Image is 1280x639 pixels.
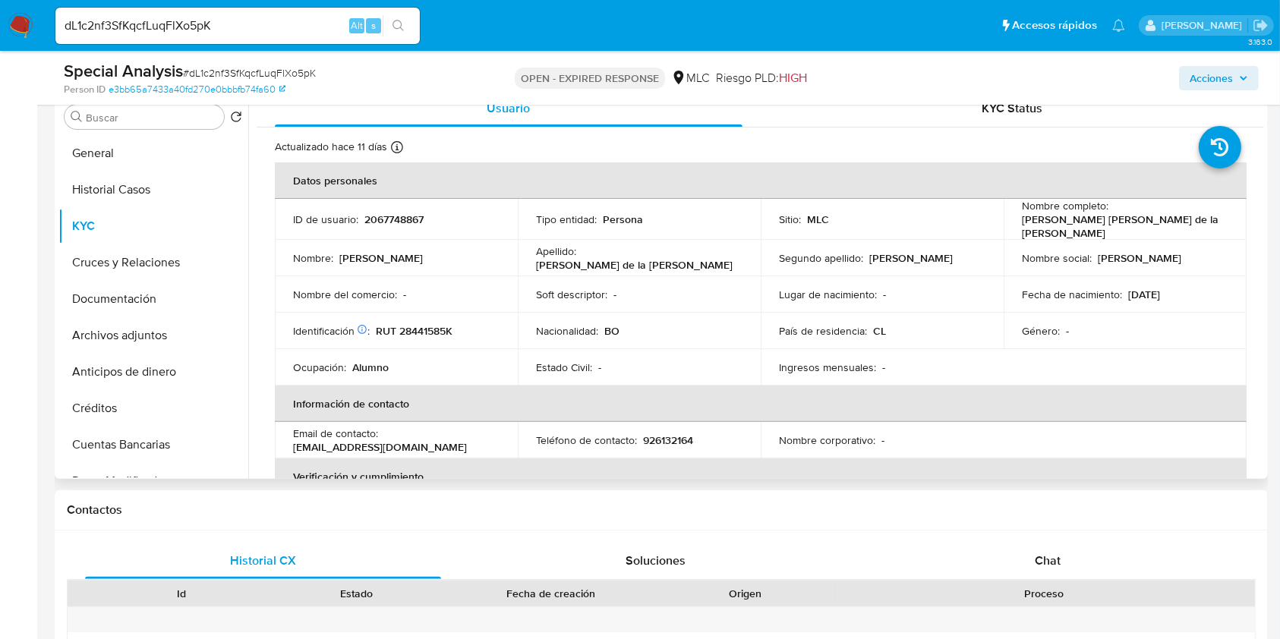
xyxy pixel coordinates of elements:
button: search-icon [383,15,414,36]
p: Ingresos mensuales : [779,360,876,374]
p: Ocupación : [293,360,346,374]
p: Actualizado hace 11 días [275,140,387,154]
button: Historial Casos [58,172,248,208]
p: BO [604,324,620,338]
p: Nombre completo : [1022,199,1108,212]
p: Segundo apellido : [779,251,863,265]
span: Riesgo PLD: [716,70,807,87]
div: Origen [668,586,822,601]
p: [PERSON_NAME] de la [PERSON_NAME] [536,258,733,272]
p: - [882,360,885,374]
span: 3.163.0 [1248,36,1272,48]
p: - [1066,324,1069,338]
p: [PERSON_NAME] [339,251,423,265]
button: Créditos [58,390,248,427]
p: Lugar de nacimiento : [779,288,877,301]
input: Buscar usuario o caso... [55,16,420,36]
p: [DATE] [1128,288,1160,301]
span: Historial CX [230,552,296,569]
b: Person ID [64,83,106,96]
p: Fecha de nacimiento : [1022,288,1122,301]
input: Buscar [86,111,218,124]
span: s [371,18,376,33]
p: Alumno [352,360,389,374]
div: Estado [280,586,434,601]
p: Nombre del comercio : [293,288,397,301]
button: Cuentas Bancarias [58,427,248,463]
span: Alt [351,18,363,33]
div: Id [105,586,259,601]
p: ID de usuario : [293,212,358,226]
button: Datos Modificados [58,463,248,499]
p: OPEN - EXPIRED RESPONSE [515,68,665,89]
p: [PERSON_NAME] [1098,251,1181,265]
p: País de residencia : [779,324,867,338]
th: Datos personales [275,162,1247,199]
p: Apellido : [536,244,576,258]
button: Volver al orden por defecto [230,111,242,127]
p: [EMAIL_ADDRESS][DOMAIN_NAME] [293,440,467,454]
button: Buscar [71,111,83,123]
p: Soft descriptor : [536,288,607,301]
div: MLC [671,70,710,87]
div: Proceso [843,586,1244,601]
span: Accesos rápidos [1012,17,1097,33]
span: Usuario [487,99,530,117]
a: e3bb65a7433a40fd270e0bbbfb74fa60 [109,83,285,96]
p: Nombre social : [1022,251,1092,265]
p: - [403,288,406,301]
p: Nombre corporativo : [779,433,875,447]
p: nicolas.luzardo@mercadolibre.com [1162,18,1247,33]
th: Información de contacto [275,386,1247,422]
p: Nacionalidad : [536,324,598,338]
p: Teléfono de contacto : [536,433,637,447]
p: CL [873,324,886,338]
span: # dL1c2nf3SfKqcfLuqFlXo5pK [183,65,316,80]
p: MLC [807,212,829,226]
button: General [58,135,248,172]
span: Chat [1035,552,1061,569]
p: Email de contacto : [293,427,378,440]
p: - [613,288,616,301]
p: Persona [603,212,643,226]
button: Documentación [58,281,248,317]
p: RUT 28441585K [376,324,452,338]
span: HIGH [779,69,807,87]
p: 2067748867 [364,212,424,226]
button: Acciones [1179,66,1259,90]
p: - [881,433,884,447]
button: Anticipos de dinero [58,354,248,390]
p: Estado Civil : [536,360,592,374]
p: Nombre : [293,251,333,265]
b: Special Analysis [64,58,183,83]
p: - [883,288,886,301]
h1: Contactos [67,502,1256,518]
span: Soluciones [626,552,686,569]
a: Salir [1253,17,1269,33]
button: Cruces y Relaciones [58,244,248,281]
button: Archivos adjuntos [58,317,248,354]
span: KYC Status [982,99,1042,117]
th: Verificación y cumplimiento [275,458,1247,495]
p: [PERSON_NAME] [869,251,953,265]
div: Fecha de creación [455,586,647,601]
p: Sitio : [779,212,801,226]
p: Tipo entidad : [536,212,597,226]
p: Género : [1022,324,1060,338]
a: Notificaciones [1112,19,1125,32]
p: - [598,360,601,374]
p: [PERSON_NAME] [PERSON_NAME] de la [PERSON_NAME] [1022,212,1222,240]
p: Identificación : [293,324,370,338]
button: KYC [58,208,248,244]
span: Acciones [1190,66,1233,90]
p: 926132164 [643,433,693,447]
